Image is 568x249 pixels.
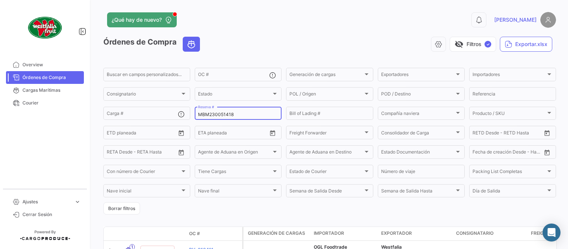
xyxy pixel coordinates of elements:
span: Packing List Completas [473,170,546,175]
span: Agente de Aduana en Origen [198,151,271,156]
h3: Órdenes de Compra [103,37,202,52]
span: Estado Documentación [381,151,455,156]
span: OC # [189,230,200,237]
button: Borrar filtros [103,202,140,215]
span: Semana de Salida Hasta [381,189,455,195]
span: Estado de Courier [289,170,363,175]
datatable-header-cell: Estado Doc. [137,231,186,237]
button: Open calendar [541,127,553,139]
span: visibility_off [455,40,464,49]
img: client-50.png [26,9,64,46]
span: Consignatario [107,92,180,98]
span: Día de Salida [473,189,546,195]
span: ¿Qué hay de nuevo? [112,16,162,24]
datatable-header-cell: Consignatario [453,227,528,240]
span: Consolidador de Carga [381,131,455,136]
span: Estado [198,92,271,98]
datatable-header-cell: Exportador [378,227,453,240]
button: Exportar.xlsx [500,37,552,52]
span: Cerrar Sesión [22,211,81,218]
input: Desde [107,151,120,156]
button: Open calendar [541,147,553,158]
span: Agente de Aduana en Destino [289,151,363,156]
span: Overview [22,61,81,68]
span: Importadores [473,73,546,78]
a: Órdenes de Compra [6,71,84,84]
span: Exportadores [381,73,455,78]
span: Ajustes [22,198,71,205]
button: ¿Qué hay de nuevo? [107,12,177,27]
span: Exportador [381,230,412,237]
datatable-header-cell: Importador [311,227,378,240]
button: Open calendar [267,127,278,139]
a: Courier [6,97,84,109]
span: Nave inicial [107,189,180,195]
span: Courier [22,100,81,106]
span: Freight Forwarder [289,131,363,136]
span: [PERSON_NAME] [494,16,537,24]
span: Consignatario [456,230,493,237]
button: Open calendar [176,147,187,158]
datatable-header-cell: Modo de Transporte [119,231,137,237]
input: Desde [473,151,486,156]
span: expand_more [74,198,81,205]
input: Desde [198,131,212,136]
span: POD / Destino [381,92,455,98]
a: Overview [6,58,84,71]
img: placeholder-user.png [540,12,556,28]
span: POL / Origen [289,92,363,98]
span: Generación de cargas [248,230,305,237]
input: Hasta [217,131,250,136]
span: Producto / SKU [473,112,546,117]
span: Tiene Cargas [198,170,271,175]
span: Órdenes de Compra [22,74,81,81]
button: Ocean [183,37,200,51]
span: ✓ [485,41,491,48]
span: Semana de Salida Desde [289,189,363,195]
a: Cargas Marítimas [6,84,84,97]
span: Cargas Marítimas [22,87,81,94]
input: Hasta [125,151,158,156]
input: Desde [107,131,120,136]
button: Open calendar [176,127,187,139]
datatable-header-cell: Generación de cargas [243,227,311,240]
input: Hasta [125,131,158,136]
div: Abrir Intercom Messenger [543,224,561,242]
button: visibility_offFiltros✓ [450,37,496,52]
span: Compañía naviera [381,112,455,117]
input: Desde [473,131,486,136]
span: Con número de Courier [107,170,180,175]
input: Hasta [491,151,524,156]
input: Hasta [491,131,524,136]
span: Generación de cargas [289,73,363,78]
span: Nave final [198,189,271,195]
datatable-header-cell: OC # [186,227,242,240]
span: Importador [314,230,344,237]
